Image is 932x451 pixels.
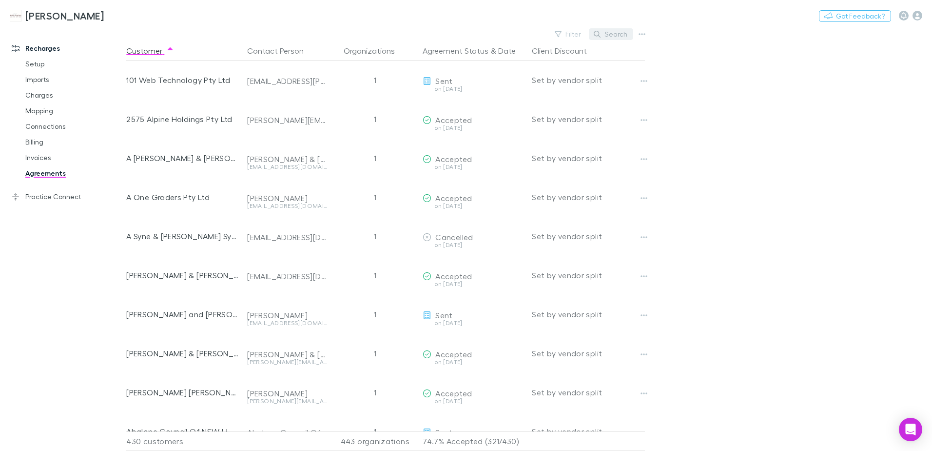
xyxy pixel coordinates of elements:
button: Organizations [344,41,407,61]
a: Practice Connect [2,189,132,205]
div: Open Intercom Messenger [899,418,922,441]
div: on [DATE] [423,398,524,404]
button: Filter [550,28,587,40]
img: Hales Douglass's Logo [10,10,21,21]
button: Search [589,28,633,40]
a: Billing [16,134,132,150]
div: Set by vendor split [532,295,645,334]
button: Contact Person [247,41,315,61]
span: Sent [435,310,452,320]
div: on [DATE] [423,203,524,209]
span: Accepted [435,154,472,164]
div: on [DATE] [423,242,524,248]
div: [PERSON_NAME] [247,193,327,203]
a: Invoices [16,150,132,165]
div: 1 [331,256,419,295]
span: Accepted [435,349,472,359]
div: Set by vendor split [532,334,645,373]
div: A One Graders Pty Ltd [126,178,239,217]
span: Accepted [435,115,472,124]
div: 1 [331,178,419,217]
div: Set by vendor split [532,412,645,451]
span: Accepted [435,193,472,203]
div: Set by vendor split [532,178,645,217]
div: [PERSON_NAME] [PERSON_NAME] [126,373,239,412]
button: Got Feedback? [819,10,891,22]
div: [PERSON_NAME] & [PERSON_NAME] & [PERSON_NAME] & [PERSON_NAME] [126,334,239,373]
div: 101 Web Technology Pty Ltd [126,61,239,100]
div: Set by vendor split [532,139,645,178]
div: on [DATE] [423,164,524,170]
a: [PERSON_NAME] [4,4,110,27]
p: 74.7% Accepted (321/430) [423,432,524,451]
div: on [DATE] [423,359,524,365]
div: 1 [331,61,419,100]
div: [EMAIL_ADDRESS][DOMAIN_NAME] [247,271,327,281]
div: [EMAIL_ADDRESS][DOMAIN_NAME] [247,203,327,209]
div: [EMAIL_ADDRESS][DOMAIN_NAME] [247,164,327,170]
div: Set by vendor split [532,256,645,295]
div: [EMAIL_ADDRESS][DOMAIN_NAME] [247,320,327,326]
div: Set by vendor split [532,61,645,100]
div: 1 [331,412,419,451]
div: on [DATE] [423,125,524,131]
div: [PERSON_NAME][EMAIL_ADDRESS][DOMAIN_NAME] [247,398,327,404]
div: & [423,41,524,61]
div: on [DATE] [423,281,524,287]
span: Sent [435,428,452,437]
a: Imports [16,72,132,87]
div: 2575 Alpine Holdings Pty Ltd [126,100,239,139]
a: Recharges [2,41,132,56]
div: Abalone Council Of NSW Limited [247,428,327,437]
div: 1 [331,139,419,178]
div: 1 [331,100,419,139]
a: Setup [16,56,132,72]
span: Accepted [435,271,472,281]
div: [PERSON_NAME] and [PERSON_NAME] [126,295,239,334]
button: Customer [126,41,174,61]
div: Set by vendor split [532,217,645,256]
div: [PERSON_NAME] [247,389,327,398]
div: A [PERSON_NAME] & [PERSON_NAME] [126,139,239,178]
div: [PERSON_NAME] & [PERSON_NAME] [126,256,239,295]
div: Abalone Council Of NSW Limited [126,412,239,451]
div: A Syne & [PERSON_NAME] Syne & [PERSON_NAME] [PERSON_NAME] & R Syne [126,217,239,256]
div: [PERSON_NAME][EMAIL_ADDRESS][DOMAIN_NAME] [247,115,327,125]
a: Charges [16,87,132,103]
div: 1 [331,295,419,334]
div: [PERSON_NAME][EMAIL_ADDRESS][DOMAIN_NAME] [247,359,327,365]
div: Set by vendor split [532,100,645,139]
div: [PERSON_NAME] & [PERSON_NAME] [247,154,327,164]
h3: [PERSON_NAME] [25,10,104,21]
div: 1 [331,334,419,373]
div: Set by vendor split [532,373,645,412]
div: [PERSON_NAME] [247,310,327,320]
a: Connections [16,119,132,134]
span: Cancelled [435,232,473,242]
a: Agreements [16,165,132,181]
div: 430 customers [126,431,243,451]
div: 1 [331,373,419,412]
button: Client Discount [532,41,599,61]
span: Sent [435,76,452,85]
button: Date [498,41,516,61]
div: on [DATE] [423,86,524,92]
div: [EMAIL_ADDRESS][PERSON_NAME][DOMAIN_NAME] [247,76,327,86]
div: 443 organizations [331,431,419,451]
div: 1 [331,217,419,256]
div: [EMAIL_ADDRESS][DOMAIN_NAME] [247,232,327,242]
span: Accepted [435,389,472,398]
a: Mapping [16,103,132,119]
div: on [DATE] [423,320,524,326]
button: Agreement Status [423,41,488,61]
div: [PERSON_NAME] & [PERSON_NAME] & [PERSON_NAME] & [PERSON_NAME] [247,349,327,359]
